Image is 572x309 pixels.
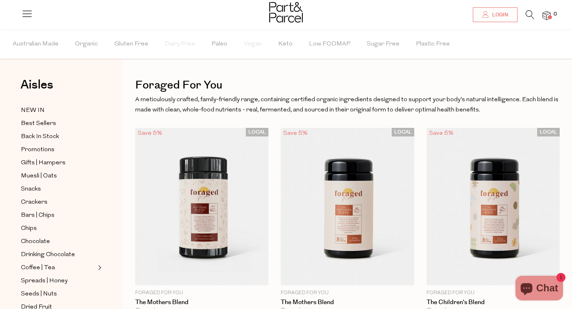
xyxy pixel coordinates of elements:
span: Gluten Free [114,30,148,59]
a: Login [473,7,518,22]
a: Snacks [21,184,95,194]
span: Keto [278,30,293,59]
a: Promotions [21,145,95,155]
span: Paleo [211,30,227,59]
inbox-online-store-chat: Shopify online store chat [513,276,565,302]
a: Back In Stock [21,132,95,142]
span: Gifts | Hampers [21,158,66,168]
a: Best Sellers [21,118,95,129]
button: Expand/Collapse Coffee | Tea [96,263,102,273]
a: Bars | Chips [21,210,95,220]
span: Muesli | Oats [21,171,57,181]
span: LOCAL [392,128,414,136]
span: Drinking Chocolate [21,250,75,260]
a: Spreads | Honey [21,276,95,286]
a: Drinking Chocolate [21,250,95,260]
a: NEW IN [21,105,95,116]
a: Aisles [20,79,53,99]
a: Chocolate [21,236,95,247]
span: Chips [21,224,37,234]
span: Vegan [244,30,262,59]
span: Snacks [21,184,41,194]
span: Sugar Free [367,30,399,59]
span: Coffee | Tea [21,263,55,273]
p: A meticulously crafted, family-friendly range, containing certified organic ingredients designed ... [135,95,560,116]
span: Promotions [21,145,54,155]
span: Best Sellers [21,119,56,129]
a: The Mothers Blend [135,299,268,306]
span: Back In Stock [21,132,59,142]
h1: Foraged For You [135,76,560,95]
a: 0 [542,11,551,20]
div: Save 5% [281,128,310,139]
span: Aisles [20,76,53,94]
img: Part&Parcel [269,2,303,23]
span: Seeds | Nuts [21,289,57,299]
span: LOCAL [537,128,560,136]
span: Crackers [21,198,48,207]
span: LOCAL [246,128,268,136]
p: Foraged For You [281,289,414,297]
a: Muesli | Oats [21,171,95,181]
a: Seeds | Nuts [21,289,95,299]
p: Foraged For You [427,289,560,297]
span: Chocolate [21,237,50,247]
span: Bars | Chips [21,211,54,220]
span: Plastic Free [416,30,450,59]
img: The Mothers Blend [281,128,414,285]
p: Foraged For You [135,289,268,297]
a: The Mothers Blend [281,299,414,306]
img: The Children's Blend [427,128,560,285]
div: Save 5% [427,128,456,139]
span: Dairy Free [165,30,195,59]
img: The Mothers Blend [135,128,268,285]
a: Chips [21,223,95,234]
span: Organic [75,30,98,59]
a: The Children's Blend [427,299,560,306]
span: Australian Made [13,30,59,59]
span: Low FODMAP [309,30,350,59]
span: 0 [552,11,559,18]
span: Spreads | Honey [21,276,68,286]
a: Crackers [21,197,95,207]
span: NEW IN [21,106,45,116]
a: Gifts | Hampers [21,158,95,168]
a: Coffee | Tea [21,263,95,273]
div: Save 5% [135,128,165,139]
span: Login [490,11,508,18]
